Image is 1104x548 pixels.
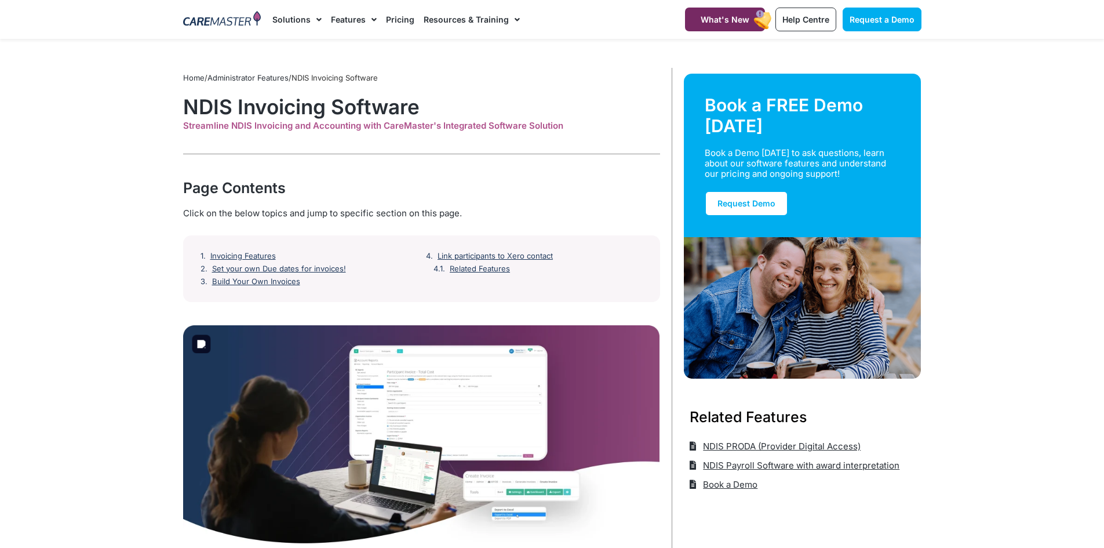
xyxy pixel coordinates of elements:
a: NDIS Payroll Software with award interpretation [690,456,900,475]
a: Administrator Features [207,73,289,82]
span: Request a Demo [850,14,914,24]
span: Help Centre [782,14,829,24]
a: Set your own Due dates for invoices! [212,264,346,274]
a: Request a Demo [843,8,921,31]
span: NDIS Payroll Software with award interpretation [700,456,899,475]
div: Streamline NDIS Invoicing and Accounting with CareMaster's Integrated Software Solution [183,121,660,131]
div: Book a Demo [DATE] to ask questions, learn about our software features and understand our pricing... [705,148,887,179]
a: Book a Demo [690,475,758,494]
h1: NDIS Invoicing Software [183,95,660,119]
a: What's New [685,8,765,31]
div: Page Contents [183,177,660,198]
div: Book a FREE Demo [DATE] [705,95,901,136]
span: What's New [701,14,749,24]
img: Support Worker and NDIS Participant out for a coffee. [684,237,921,379]
a: Invoicing Features [210,252,276,261]
h3: Related Features [690,407,916,427]
span: NDIS Invoicing Software [292,73,378,82]
a: Build Your Own Invoices [212,277,300,286]
a: Request Demo [705,191,788,216]
span: / / [183,73,378,82]
span: Request Demo [717,198,775,208]
div: Click on the below topics and jump to specific section on this page. [183,207,660,220]
a: Home [183,73,205,82]
span: NDIS PRODA (Provider Digital Access) [700,437,861,456]
img: CareMaster Logo [183,11,261,28]
a: Help Centre [775,8,836,31]
span: Book a Demo [700,475,757,494]
a: Link participants to Xero contact [438,252,553,261]
a: NDIS PRODA (Provider Digital Access) [690,437,861,456]
a: Related Features [450,264,510,274]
